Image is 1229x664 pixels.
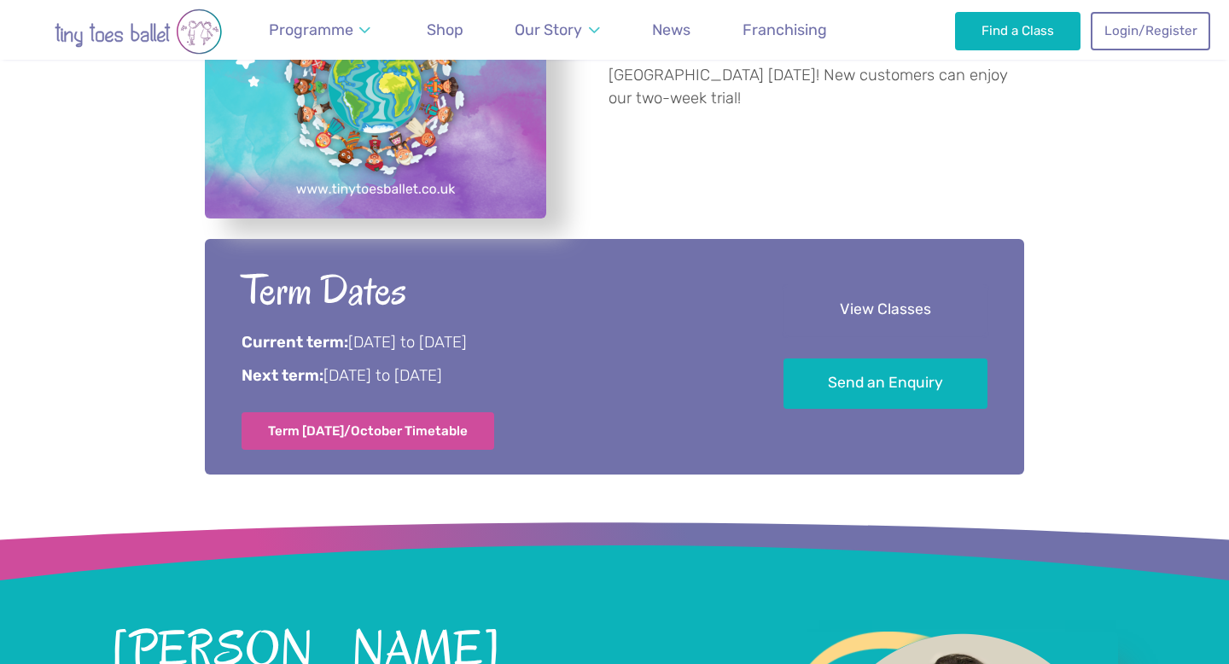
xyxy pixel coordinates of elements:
[783,285,987,335] a: View Classes
[242,412,494,450] a: Term [DATE]/October Timetable
[515,20,582,38] span: Our Story
[1091,12,1210,50] a: Login/Register
[242,332,736,354] p: [DATE] to [DATE]
[242,264,736,317] h2: Term Dates
[419,11,471,50] a: Shop
[242,366,323,385] strong: Next term:
[242,365,736,387] p: [DATE] to [DATE]
[269,20,353,38] span: Programme
[735,11,835,50] a: Franchising
[242,333,348,352] strong: Current term:
[783,358,987,409] a: Send an Enquiry
[609,16,1024,110] p: Discover our unique adventure-themed ballet classes in [GEOGRAPHIC_DATA], [GEOGRAPHIC_DATA] and [...
[261,11,379,50] a: Programme
[955,12,1080,50] a: Find a Class
[644,11,698,50] a: News
[19,9,258,55] img: tiny toes ballet
[427,20,463,38] span: Shop
[507,11,608,50] a: Our Story
[743,20,827,38] span: Franchising
[652,20,690,38] span: News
